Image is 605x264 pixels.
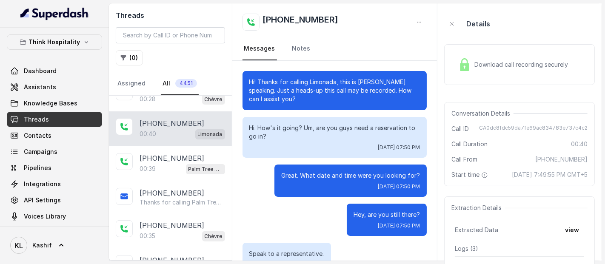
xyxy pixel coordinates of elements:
[140,165,156,173] p: 00:39
[249,78,420,103] p: Hi! Thanks for calling Limonada, this is [PERSON_NAME] speaking. Just a heads-up this call may be...
[451,155,477,164] span: Call From
[20,7,89,20] img: light.svg
[140,232,155,240] p: 00:35
[249,124,420,141] p: Hi. How's it going? Um, are you guys need a reservation to go in?
[7,176,102,192] a: Integrations
[455,226,498,234] span: Extracted Data
[116,27,225,43] input: Search by Call ID or Phone Number
[7,160,102,176] a: Pipelines
[249,250,324,258] p: Speak to a representative.
[205,232,223,241] p: Chévre
[451,125,469,133] span: Call ID
[140,118,204,128] p: [PHONE_NUMBER]
[24,115,49,124] span: Threads
[24,196,61,204] span: API Settings
[140,153,204,163] p: [PHONE_NUMBER]
[175,79,197,88] span: 4451
[24,180,61,188] span: Integrations
[451,170,490,179] span: Start time
[24,99,77,108] span: Knowledge Bases
[29,37,80,47] p: Think Hospitality
[243,37,277,60] a: Messages
[378,183,420,190] span: [DATE] 07:50 PM
[291,37,312,60] a: Notes
[7,193,102,208] a: API Settings
[116,72,147,95] a: Assigned
[116,10,225,20] h2: Threads
[24,164,51,172] span: Pipelines
[7,34,102,50] button: Think Hospitality
[140,188,204,198] p: [PHONE_NUMBER]
[24,131,51,140] span: Contacts
[243,37,427,60] nav: Tabs
[7,209,102,224] a: Voices Library
[560,222,584,238] button: view
[479,125,588,133] span: CA0dc8fdc59da7fe69ac834783e737c4c2
[7,128,102,143] a: Contacts
[535,155,588,164] span: [PHONE_NUMBER]
[24,83,56,91] span: Assistants
[7,63,102,79] a: Dashboard
[140,198,221,207] p: Thanks for calling Palm Tree Club! Want to make a reservation? [URL][DOMAIN_NAME] Call managed by...
[458,58,471,71] img: Lock Icon
[354,210,420,219] p: Hey, are you still there?
[198,130,223,139] p: Limonada
[140,95,156,103] p: 00:28
[161,72,199,95] a: All4451
[24,67,57,75] span: Dashboard
[116,50,143,65] button: (0)
[7,79,102,95] a: Assistants
[451,140,488,148] span: Call Duration
[205,95,223,104] p: Chévre
[24,212,66,221] span: Voices Library
[7,233,102,257] a: Kashif
[512,170,588,179] span: [DATE] 7:49:55 PM GMT+5
[140,220,204,230] p: [PHONE_NUMBER]
[466,19,490,29] p: Details
[7,96,102,111] a: Knowledge Bases
[571,140,588,148] span: 00:40
[188,165,223,173] p: Palm Tree Club
[378,144,420,151] span: [DATE] 07:50 PM
[378,222,420,229] span: [DATE] 07:50 PM
[451,204,505,212] span: Extraction Details
[474,60,571,69] span: Download call recording securely
[455,244,584,253] p: Logs ( 3 )
[263,14,339,31] h2: [PHONE_NUMBER]
[140,130,156,138] p: 00:40
[281,171,420,180] p: Great. What date and time were you looking for?
[32,241,52,250] span: Kashif
[451,109,514,118] span: Conversation Details
[7,112,102,127] a: Threads
[24,148,57,156] span: Campaigns
[14,241,23,250] text: KL
[7,144,102,159] a: Campaigns
[116,72,225,95] nav: Tabs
